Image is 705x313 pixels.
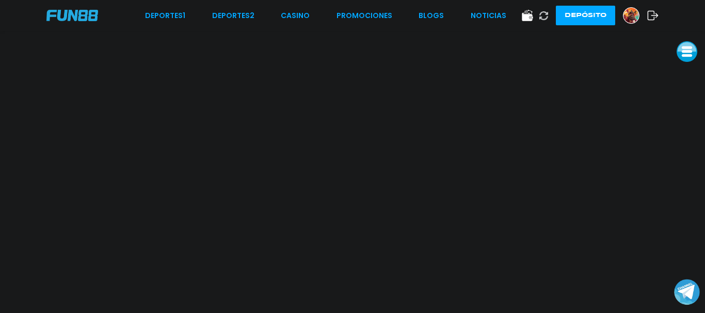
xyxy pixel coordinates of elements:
button: Depósito [556,6,615,25]
a: NOTICIAS [471,10,506,21]
a: Avatar [623,7,647,24]
a: Deportes1 [145,10,185,21]
img: Avatar [623,8,639,23]
a: BLOGS [419,10,444,21]
a: Promociones [337,10,392,21]
img: Company Logo [46,10,98,21]
button: Join telegram channel [674,278,700,305]
a: CASINO [281,10,310,21]
a: Deportes2 [212,10,254,21]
